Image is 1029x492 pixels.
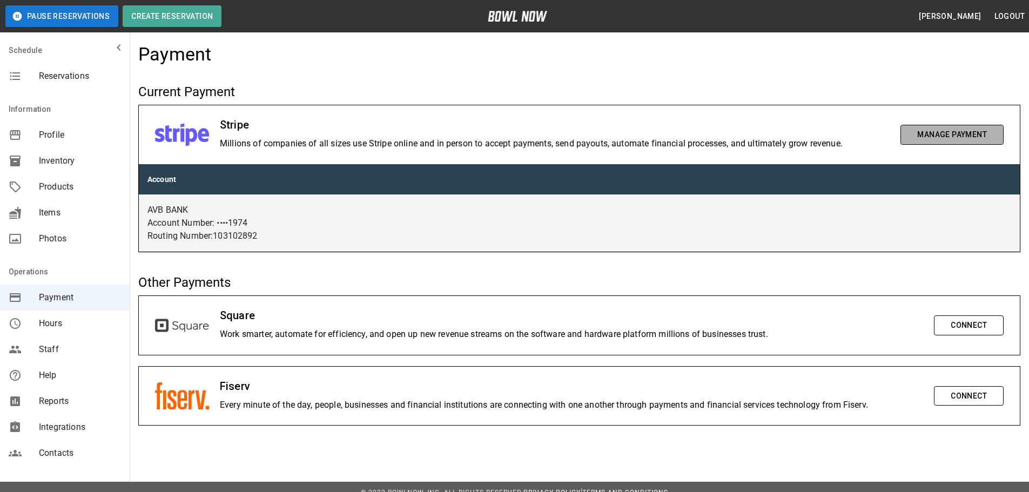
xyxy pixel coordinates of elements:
[220,137,890,150] p: Millions of companies of all sizes use Stripe online and in person to accept payments, send payou...
[147,204,1011,217] p: AVB BANK
[220,399,923,412] p: Every minute of the day, people, businesses and financial institutions are connecting with one an...
[39,154,121,167] span: Inventory
[139,164,1020,252] table: customized table
[39,291,121,304] span: Payment
[147,230,1011,242] p: Routing Number: 103102892
[39,395,121,408] span: Reports
[123,5,221,27] button: Create Reservation
[39,232,121,245] span: Photos
[39,369,121,382] span: Help
[39,70,121,83] span: Reservations
[155,382,209,410] img: fiserv.svg
[39,180,121,193] span: Products
[900,125,1004,145] button: Manage Payment
[914,6,985,26] button: [PERSON_NAME]
[139,164,1020,195] th: Account
[39,206,121,219] span: Items
[39,129,121,141] span: Profile
[138,274,1020,291] h5: Other Payments
[39,421,121,434] span: Integrations
[138,83,1020,100] h5: Current Payment
[220,328,923,341] p: Work smarter, automate for efficiency, and open up new revenue streams on the software and hardwa...
[220,378,923,395] h6: Fiserv
[934,315,1004,335] button: Connect
[138,43,212,66] h4: Payment
[147,217,1011,230] p: Account Number: •••• 1974
[990,6,1029,26] button: Logout
[39,447,121,460] span: Contacts
[220,116,890,133] h6: Stripe
[39,317,121,330] span: Hours
[155,319,209,333] img: square.svg
[934,386,1004,406] button: Connect
[220,307,923,324] h6: Square
[5,5,118,27] button: Pause Reservations
[39,343,121,356] span: Staff
[155,123,209,146] img: stripe.svg
[488,11,547,22] img: logo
